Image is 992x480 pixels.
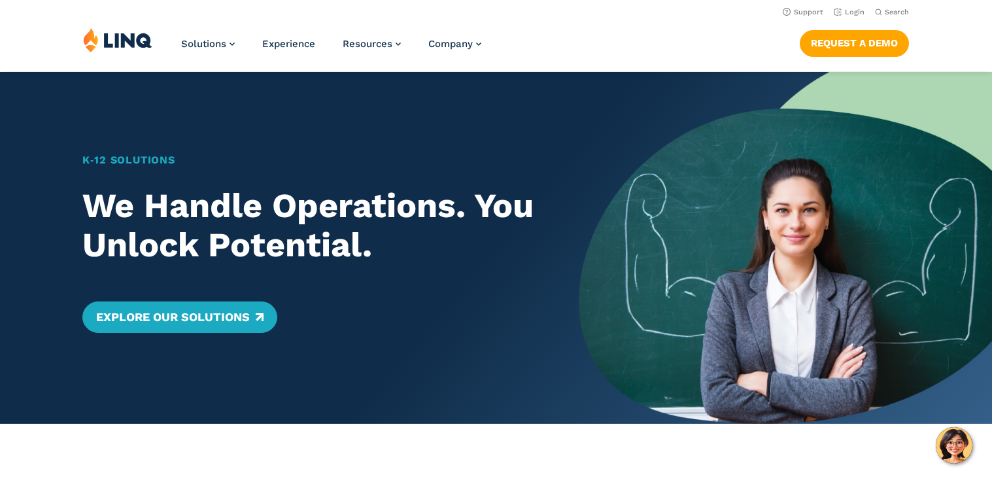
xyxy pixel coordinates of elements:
[936,427,972,464] button: Hello, have a question? Let’s chat.
[428,38,473,50] span: Company
[834,8,864,16] a: Login
[800,30,909,56] a: Request a Demo
[428,38,481,50] a: Company
[885,8,909,16] span: Search
[875,7,909,17] button: Open Search Bar
[82,301,277,333] a: Explore Our Solutions
[783,8,823,16] a: Support
[181,38,226,50] span: Solutions
[82,186,538,265] h2: We Handle Operations. You Unlock Potential.
[181,27,481,71] nav: Primary Navigation
[181,38,235,50] a: Solutions
[579,72,992,424] img: Home Banner
[800,27,909,56] nav: Button Navigation
[82,152,538,168] h1: K‑12 Solutions
[343,38,401,50] a: Resources
[83,27,152,52] img: LINQ | K‑12 Software
[262,38,315,50] a: Experience
[343,38,392,50] span: Resources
